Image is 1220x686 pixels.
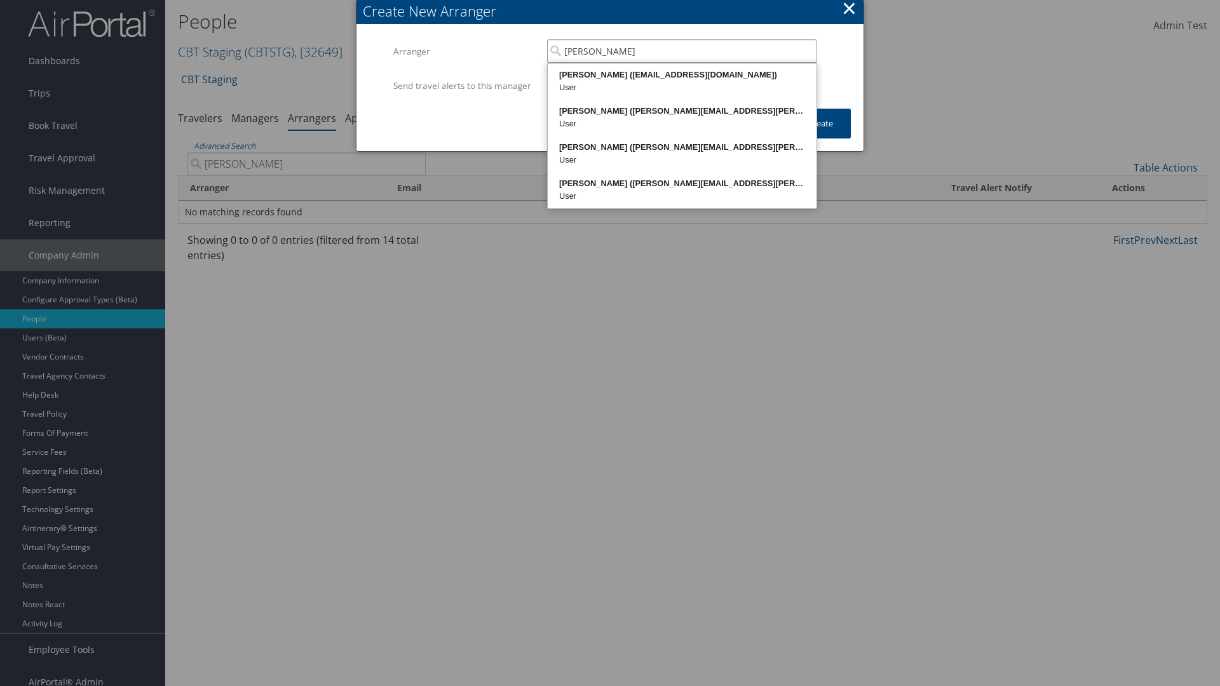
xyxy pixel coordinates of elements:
div: [PERSON_NAME] ([EMAIL_ADDRESS][DOMAIN_NAME]) [550,69,815,81]
div: User [550,154,815,166]
button: Create [790,109,851,138]
div: User [550,81,815,94]
div: [PERSON_NAME] ([PERSON_NAME][EMAIL_ADDRESS][PERSON_NAME][DOMAIN_NAME]) [550,177,815,190]
label: Arranger [393,39,538,64]
div: [PERSON_NAME] ([PERSON_NAME][EMAIL_ADDRESS][PERSON_NAME][DOMAIN_NAME]) [550,141,815,154]
div: User [550,118,815,130]
div: Create New Arranger [363,1,864,21]
div: User [550,190,815,203]
div: [PERSON_NAME] ([PERSON_NAME][EMAIL_ADDRESS][PERSON_NAME][DOMAIN_NAME]) [550,105,815,118]
label: Send travel alerts to this manager [393,74,538,98]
